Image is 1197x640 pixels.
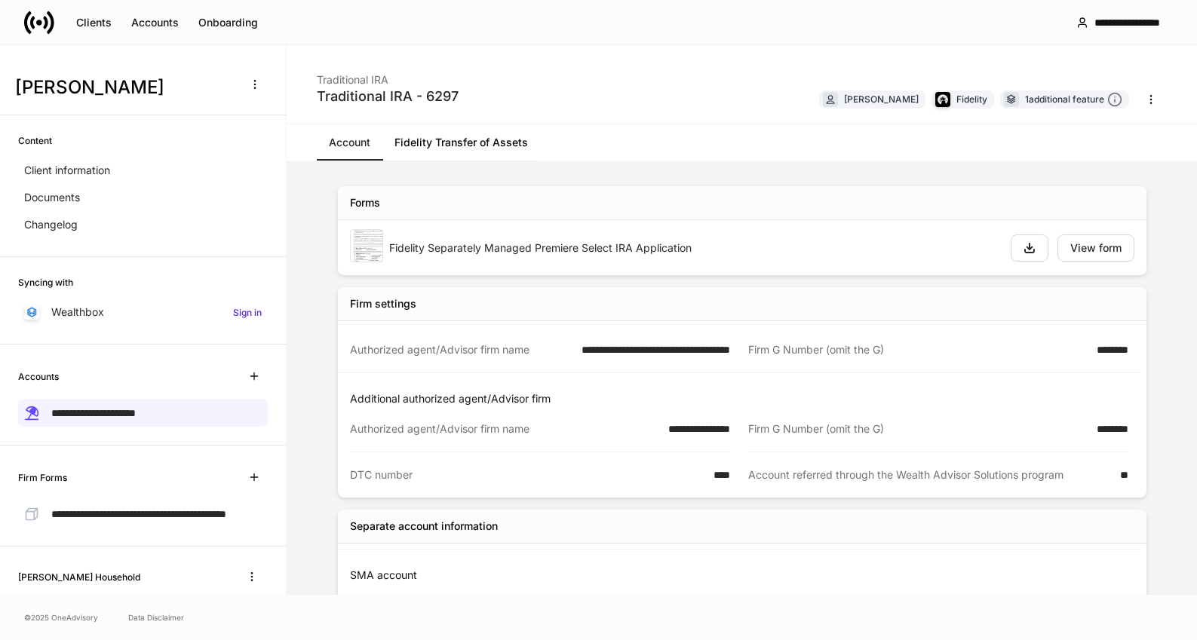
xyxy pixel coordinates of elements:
[748,467,1111,482] div: Account referred through the Wealth Advisor Solutions program
[350,519,498,534] div: Separate account information
[18,470,67,485] h6: Firm Forms
[18,133,52,148] h6: Content
[18,184,268,211] a: Documents
[18,369,59,384] h6: Accounts
[382,124,540,161] a: Fidelity Transfer of Assets
[350,568,1140,583] p: SMA account
[317,87,459,106] div: Traditional IRA - 6297
[233,305,262,320] h6: Sign in
[18,275,73,289] h6: Syncing with
[18,157,268,184] a: Client information
[844,92,919,106] div: [PERSON_NAME]
[128,611,184,623] a: Data Disclaimer
[350,421,659,436] div: Authorized agent/Advisor firm name
[24,217,78,232] p: Changelog
[748,421,1088,436] div: Firm G Number (omit the G)
[317,124,382,161] a: Account
[18,570,140,584] h6: [PERSON_NAME] Household
[24,163,110,178] p: Client information
[350,342,572,357] div: Authorized agent/Advisor firm name
[1025,92,1122,108] div: 1 additional feature
[1070,243,1122,253] div: View form
[350,195,380,210] div: Forms
[389,240,999,256] div: Fidelity Separately Managed Premiere Select IRA Application
[18,211,268,238] a: Changelog
[76,17,112,28] div: Clients
[24,611,98,623] span: © 2025 OneAdvisory
[66,11,121,35] button: Clients
[131,17,179,28] div: Accounts
[350,467,704,482] div: DTC number
[317,63,459,87] div: Traditional IRA
[1057,234,1134,262] button: View form
[18,299,268,326] a: WealthboxSign in
[350,391,1140,406] p: Additional authorized agent/Advisor firm
[198,17,258,28] div: Onboarding
[748,342,1088,357] div: Firm G Number (omit the G)
[51,305,104,320] p: Wealthbox
[189,11,268,35] button: Onboarding
[121,11,189,35] button: Accounts
[15,75,233,100] h3: [PERSON_NAME]
[350,296,416,311] div: Firm settings
[956,92,987,106] div: Fidelity
[24,190,80,205] p: Documents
